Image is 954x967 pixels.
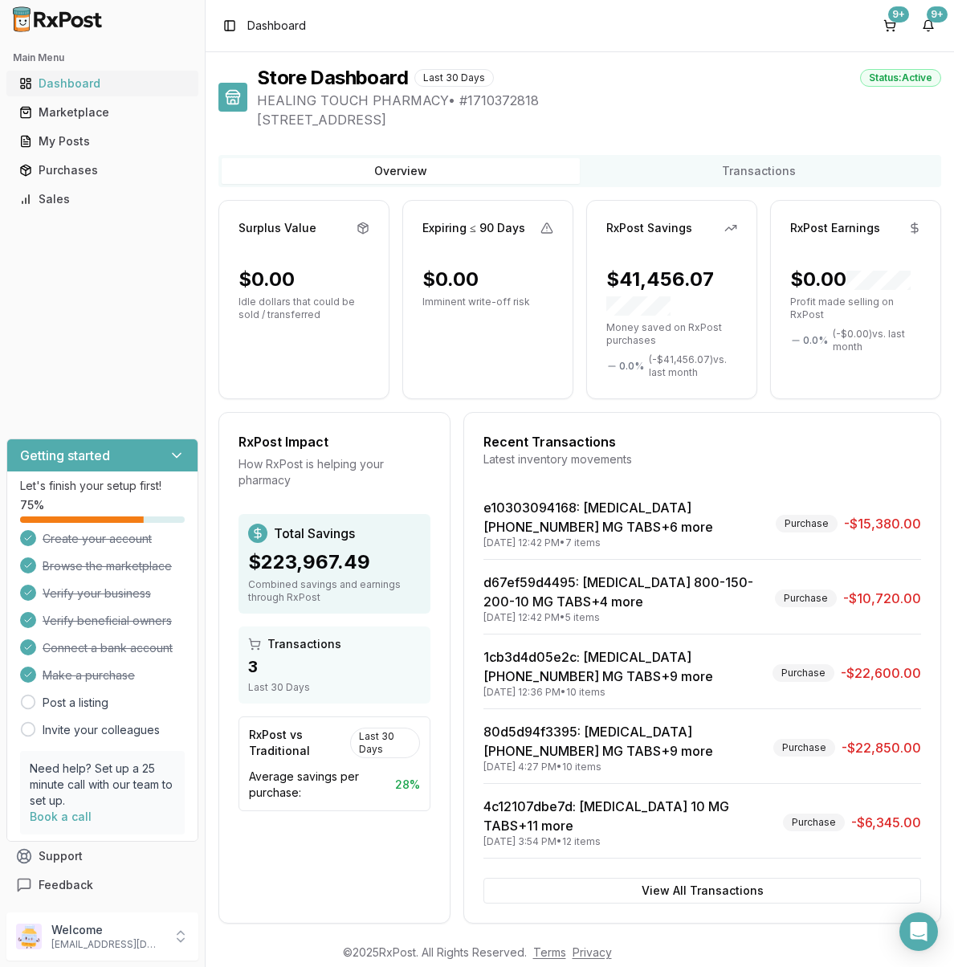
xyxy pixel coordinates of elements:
a: 1cb3d4d05e2c: [MEDICAL_DATA] [PHONE_NUMBER] MG TABS+9 more [483,649,713,684]
span: Verify your business [43,586,151,602]
span: Make a purchase [43,667,135,683]
button: 9+ [877,13,903,39]
a: e10303094168: [MEDICAL_DATA] [PHONE_NUMBER] MG TABS+6 more [483,500,713,535]
a: Invite your colleagues [43,722,160,738]
p: [EMAIL_ADDRESS][DOMAIN_NAME] [51,938,163,951]
div: Dashboard [19,75,185,92]
p: Need help? Set up a 25 minute call with our team to set up. [30,761,175,809]
button: Dashboard [6,71,198,96]
span: Dashboard [247,18,306,34]
p: Welcome [51,922,163,938]
p: Idle dollars that could be sold / transferred [238,296,369,321]
div: Latest inventory movements [483,451,921,467]
p: Profit made selling on RxPost [790,296,921,321]
div: Surplus Value [238,220,316,236]
button: Sales [6,186,198,212]
h2: Main Menu [13,51,192,64]
a: d67ef59d4495: [MEDICAL_DATA] 800-150-200-10 MG TABS+4 more [483,574,753,610]
div: 9+ [927,6,948,22]
span: -$22,850.00 [842,738,921,757]
div: Open Intercom Messenger [899,912,938,951]
div: Sales [19,191,185,207]
div: Expiring ≤ 90 Days [422,220,525,236]
nav: breadcrumb [247,18,306,34]
button: Transactions [580,158,938,184]
a: Book a call [30,810,92,823]
div: Combined savings and earnings through RxPost [248,578,421,604]
div: Status: Active [860,69,941,87]
div: $41,456.07 [606,267,737,318]
div: Marketplace [19,104,185,120]
div: Purchase [783,814,845,831]
span: Browse the marketplace [43,558,172,574]
span: -$6,345.00 [851,813,921,832]
a: My Posts [13,127,192,156]
div: How RxPost is helping your pharmacy [238,456,430,488]
p: Money saved on RxPost purchases [606,321,737,347]
span: Verify beneficial owners [43,613,172,629]
div: Last 30 Days [350,728,421,758]
span: ( - $0.00 ) vs. last month [833,328,921,353]
h1: Store Dashboard [257,65,408,91]
button: My Posts [6,129,198,154]
a: Privacy [573,945,612,959]
div: Recent Transactions [483,432,921,451]
button: Purchases [6,157,198,183]
span: HEALING TOUCH PHARMACY • # 1710372818 [257,91,941,110]
a: Terms [533,945,566,959]
a: Post a listing [43,695,108,711]
span: [STREET_ADDRESS] [257,110,941,129]
button: View All Transactions [483,878,921,904]
div: [DATE] 12:36 PM • 10 items [483,686,766,699]
button: Marketplace [6,100,198,125]
img: User avatar [16,924,42,949]
div: Purchase [773,739,835,757]
span: 28 % [395,777,420,793]
a: Dashboard [13,69,192,98]
button: 9+ [915,13,941,39]
div: $0.00 [238,267,295,292]
div: Purchases [19,162,185,178]
p: Imminent write-off risk [422,296,553,308]
span: -$10,720.00 [843,589,921,608]
div: Last 30 Days [248,681,421,694]
div: $223,967.49 [248,549,421,575]
span: Transactions [267,636,341,652]
div: Last 30 Days [414,69,494,87]
div: RxPost Earnings [790,220,880,236]
div: Purchase [775,590,837,607]
div: RxPost vs Traditional [249,727,350,759]
div: $0.00 [422,267,479,292]
a: Sales [13,185,192,214]
span: -$15,380.00 [844,514,921,533]
div: [DATE] 12:42 PM • 5 items [483,611,768,624]
button: Overview [222,158,580,184]
p: Let's finish your setup first! [20,478,185,494]
div: Purchase [773,664,834,682]
span: 0.0 % [803,334,828,347]
span: 0.0 % [619,360,644,373]
div: [DATE] 4:27 PM • 10 items [483,761,767,773]
div: Purchase [776,515,838,532]
span: 75 % [20,497,44,513]
div: RxPost Impact [238,432,430,451]
a: Purchases [13,156,192,185]
a: Marketplace [13,98,192,127]
div: My Posts [19,133,185,149]
div: $0.00 [790,267,911,292]
span: Feedback [39,877,93,893]
div: 3 [248,655,421,678]
span: -$22,600.00 [841,663,921,683]
a: 80d5d94f3395: [MEDICAL_DATA] [PHONE_NUMBER] MG TABS+9 more [483,724,713,759]
span: Connect a bank account [43,640,173,656]
div: RxPost Savings [606,220,692,236]
div: [DATE] 3:54 PM • 12 items [483,835,777,848]
div: 9+ [888,6,909,22]
img: RxPost Logo [6,6,109,32]
a: 4c12107dbe7d: [MEDICAL_DATA] 10 MG TABS+11 more [483,798,729,834]
button: Feedback [6,871,198,900]
span: Average savings per purchase: [249,769,395,801]
button: Support [6,842,198,871]
div: [DATE] 12:42 PM • 7 items [483,537,769,549]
